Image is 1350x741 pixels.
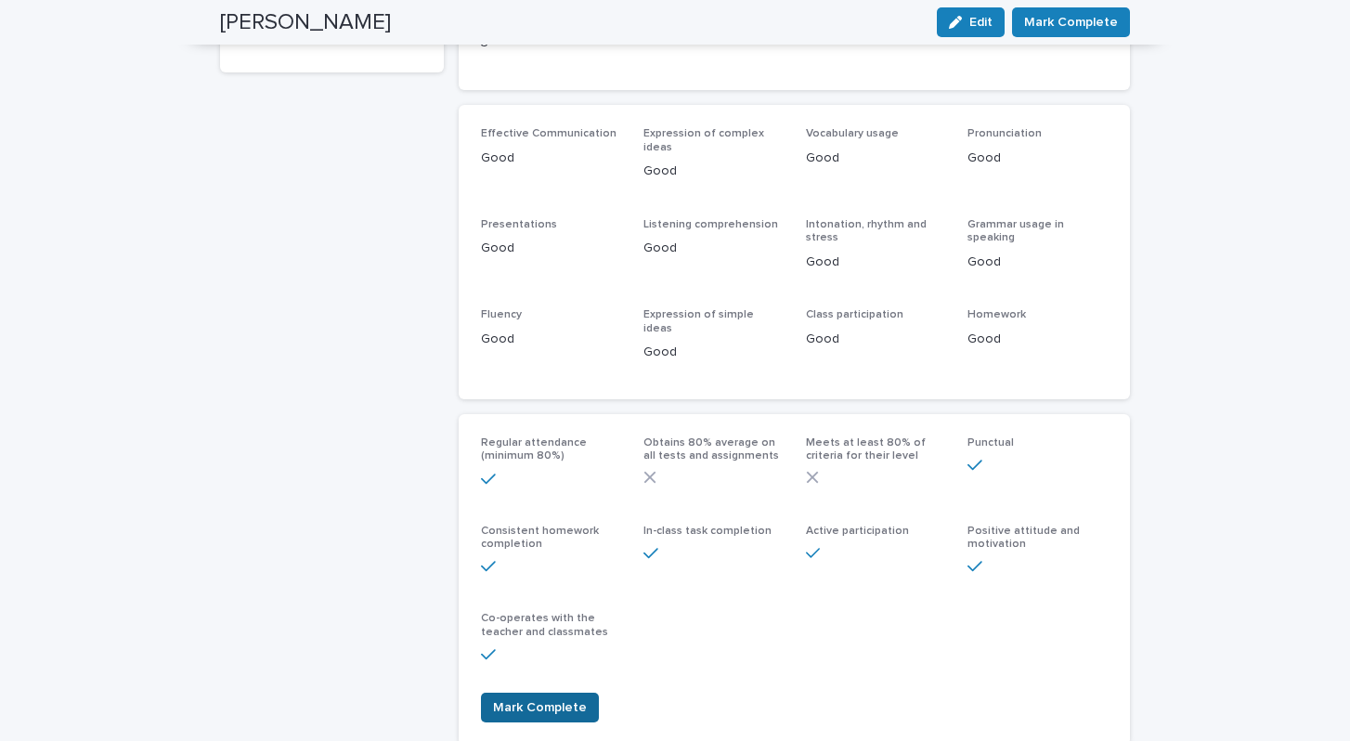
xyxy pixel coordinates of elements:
span: Fluency [481,309,522,320]
span: Mark Complete [1024,13,1118,32]
p: Good [643,162,784,181]
p: Good [806,253,946,272]
span: Obtains 80% average on all tests and assignments [643,437,779,461]
button: Mark Complete [481,693,599,722]
span: Edit [969,16,993,29]
span: Presentations [481,219,557,230]
span: Positive attitude and motivation [967,526,1080,550]
span: Expression of complex ideas [643,128,764,152]
span: Co-operates with the teacher and classmates [481,613,608,637]
span: Mark Complete [493,698,587,717]
span: Regular attendance (minimum 80%) [481,437,587,461]
h2: [PERSON_NAME] [220,9,391,36]
p: Good [643,343,784,362]
button: Edit [937,7,1005,37]
p: Good [481,330,621,349]
span: Grammar usage in speaking [967,219,1064,243]
span: In-class task completion [643,526,772,537]
p: Good [967,149,1108,168]
span: Effective Communication [481,128,617,139]
p: Good [967,253,1108,272]
span: Vocabulary usage [806,128,899,139]
span: Pronunciation [967,128,1042,139]
span: Meets at least 80% of criteria for their level [806,437,926,461]
p: Good [481,149,621,168]
span: Expression of simple ideas [643,309,754,333]
span: Intonation, rhythm and stress [806,219,927,243]
span: Class participation [806,309,903,320]
p: Good [806,330,946,349]
p: Good [806,149,946,168]
button: Mark Complete [1012,7,1130,37]
span: Active participation [806,526,909,537]
span: Homework [967,309,1026,320]
p: Good [643,239,784,258]
span: Punctual [967,437,1014,448]
span: Listening comprehension [643,219,778,230]
p: Good [967,330,1108,349]
p: Good [481,239,621,258]
span: Consistent homework completion [481,526,599,550]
